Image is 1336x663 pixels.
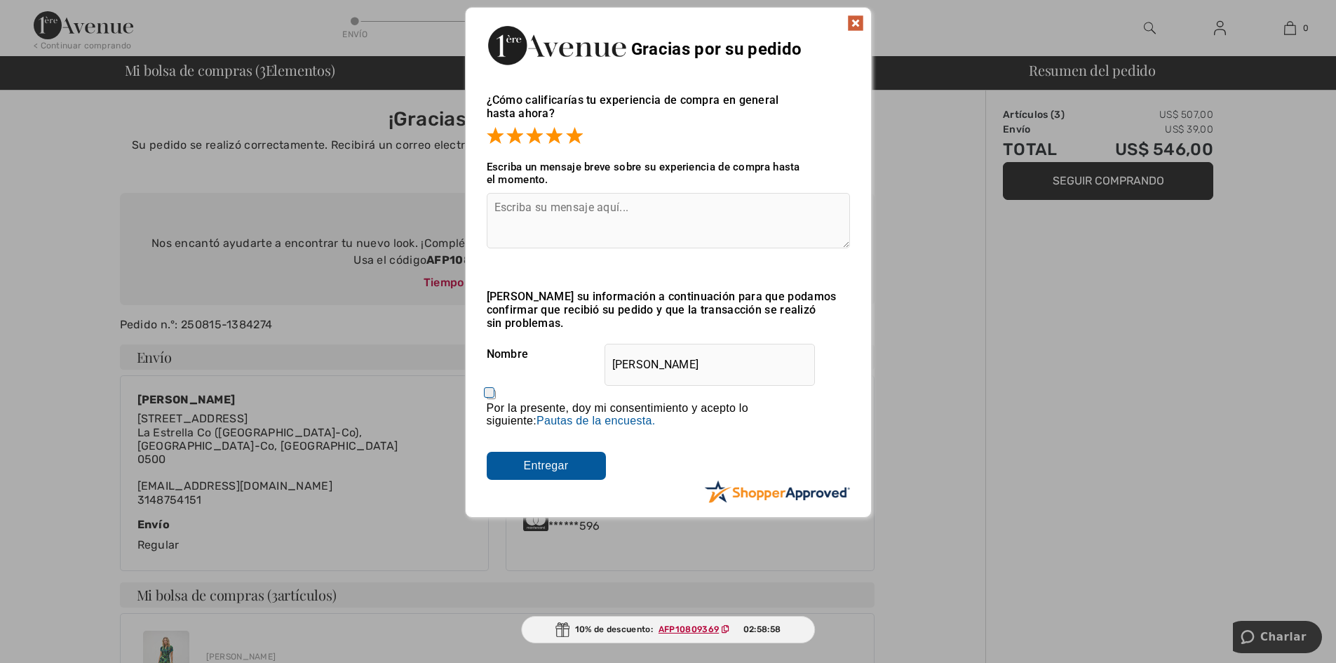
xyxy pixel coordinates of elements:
img: Gift.svg [555,622,569,637]
font: Por la presente, doy mi consentimiento y acepto lo siguiente: [487,402,748,427]
font: Charlar [27,10,74,22]
font: Gracias por su pedido [631,39,802,59]
font: Nombre [487,347,529,361]
font: 10% de descuento: [575,624,653,634]
font: AFP10809369 [659,624,719,634]
font: ¿Cómo calificarías tu experiencia de compra en general hasta ahora? [487,93,779,120]
input: Entregar [487,452,606,480]
font: 02:58:58 [743,624,781,634]
a: Pautas de la encuesta. [537,415,655,427]
font: Escriba un mensaje breve sobre su experiencia de compra hasta el momento. [487,161,800,186]
img: incógnita [847,15,864,32]
font: [PERSON_NAME] su información a continuación para que podamos confirmar que recibió su pedido y qu... [487,290,837,330]
img: Gracias por su pedido [487,22,627,69]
